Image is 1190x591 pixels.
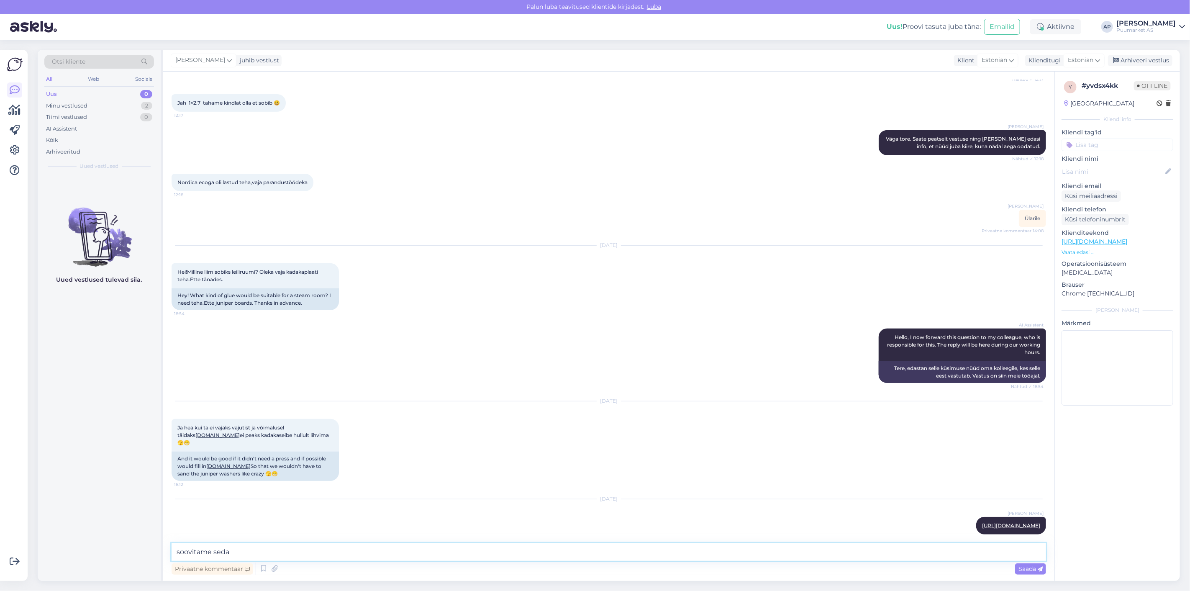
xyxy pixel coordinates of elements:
[174,311,205,317] span: 18:54
[195,432,240,438] a: [DOMAIN_NAME]
[1069,84,1072,90] span: y
[1062,154,1173,163] p: Kliendi nimi
[644,3,664,10] span: Luba
[172,288,339,310] div: Hey! What kind of glue would be suitable for a steam room? I need teha.Ette juniper boards. Thank...
[887,22,981,32] div: Proovi tasuta juba täna:
[1030,19,1081,34] div: Aktiivne
[1062,289,1173,298] p: Chrome [TECHNICAL_ID]
[1062,128,1173,137] p: Kliendi tag'id
[46,90,57,98] div: Uus
[1062,306,1173,314] div: [PERSON_NAME]
[172,543,1046,561] textarea: soovitame seda
[982,522,1040,529] a: [URL][DOMAIN_NAME]
[1068,56,1093,65] span: Estonian
[887,334,1041,355] span: Hello, I now forward this question to my colleague, who is responsible for this. The reply will b...
[1062,319,1173,328] p: Märkmed
[1062,280,1173,289] p: Brauser
[44,74,54,85] div: All
[1062,205,1173,214] p: Kliendi telefon
[1062,167,1164,176] input: Lisa nimi
[172,563,253,575] div: Privaatne kommentaar
[1008,510,1044,516] span: [PERSON_NAME]
[172,242,1046,249] div: [DATE]
[982,56,1007,65] span: Estonian
[887,23,903,31] b: Uus!
[177,424,330,446] span: Ja hea kui ta ei vajaks vajutist ja võimalusel täidaks ei peaks kadakaseibe hullult lihvima 🫣😁
[1116,20,1176,27] div: [PERSON_NAME]
[1108,55,1172,66] div: Arhiveeri vestlus
[1025,56,1061,65] div: Klienditugi
[206,463,251,469] a: [DOMAIN_NAME]
[133,74,154,85] div: Socials
[177,179,308,185] span: Nordica ecoga oli lastud teha,vaja parandustöödeka
[1134,81,1171,90] span: Offline
[1062,116,1173,123] div: Kliendi info
[984,19,1020,35] button: Emailid
[982,228,1044,234] span: Privaatne kommentaar | 14:08
[174,112,205,118] span: 12:17
[46,113,87,121] div: Tiimi vestlused
[1062,260,1173,268] p: Operatsioonisüsteem
[46,136,58,144] div: Kõik
[174,192,205,198] span: 12:18
[1101,21,1113,33] div: AP
[46,148,80,156] div: Arhiveeritud
[1062,238,1127,245] a: [URL][DOMAIN_NAME]
[879,361,1046,383] div: Tere, edastan selle küsimuse nüüd oma kolleegile, kes selle eest vastutab. Vastus on siin meie tö...
[1062,229,1173,237] p: Klienditeekond
[46,102,87,110] div: Minu vestlused
[174,481,205,488] span: 16:12
[886,136,1041,149] span: Väga tore. Saate peatselt vastuse ning [PERSON_NAME] edasi info, et nüüd juba kiire, kuna nädal a...
[56,275,142,284] p: Uued vestlused tulevad siia.
[236,56,279,65] div: juhib vestlust
[1062,268,1173,277] p: [MEDICAL_DATA]
[1062,139,1173,151] input: Lisa tag
[1012,156,1044,162] span: Nähtud ✓ 12:18
[1064,99,1134,108] div: [GEOGRAPHIC_DATA]
[172,397,1046,405] div: [DATE]
[1012,322,1044,328] span: AI Assistent
[1012,535,1044,541] span: 9:42
[140,90,152,98] div: 0
[38,193,161,268] img: No chats
[1011,383,1044,390] span: Nähtud ✓ 18:54
[1008,203,1044,209] span: [PERSON_NAME]
[1116,20,1185,33] a: [PERSON_NAME]Puumarket AS
[175,56,225,65] span: [PERSON_NAME]
[7,57,23,72] img: Askly Logo
[1116,27,1176,33] div: Puumarket AS
[172,452,339,481] div: And it would be good if it didn't need a press and if possible would fill in So that we wouldn't ...
[140,113,152,121] div: 0
[1018,565,1043,573] span: Saada
[141,102,152,110] div: 2
[1008,123,1044,130] span: [PERSON_NAME]
[954,56,975,65] div: Klient
[1062,190,1121,202] div: Küsi meiliaadressi
[80,162,119,170] span: Uued vestlused
[87,74,101,85] div: Web
[177,269,319,283] span: Hei!Milline liim sobiks leiliruumi? Oleka vaja kadakaplaati teha.Ette tänades.
[1062,249,1173,256] p: Vaata edasi ...
[177,100,280,106] span: Jah 1×2.7 tahame kindlat olla et sobib 😃
[172,495,1046,503] div: [DATE]
[1062,214,1129,225] div: Küsi telefoninumbrit
[52,57,85,66] span: Otsi kliente
[1025,215,1040,221] span: Ülarile
[46,125,77,133] div: AI Assistent
[1082,81,1134,91] div: # yvdsx4kk
[1062,182,1173,190] p: Kliendi email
